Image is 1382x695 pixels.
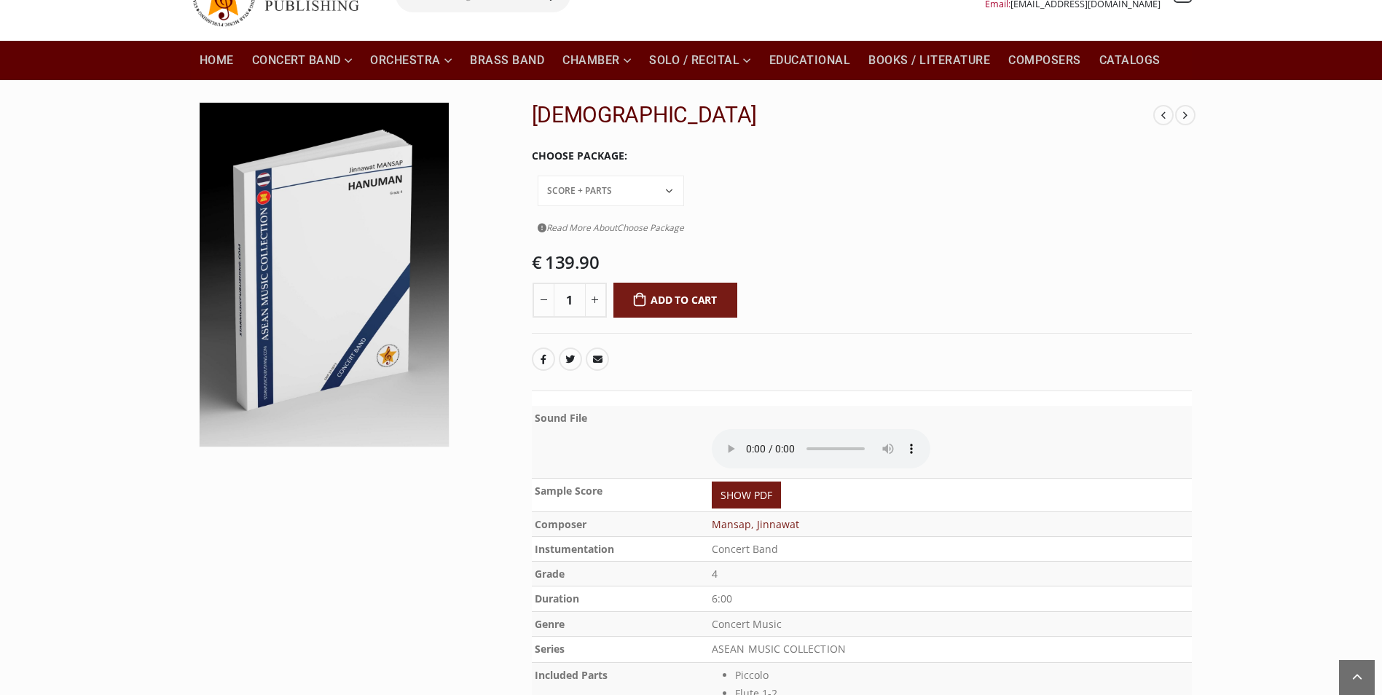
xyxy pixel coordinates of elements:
b: Series [535,642,565,656]
a: Educational [761,41,860,80]
b: Instumentation [535,542,614,556]
a: Catalogs [1091,41,1169,80]
th: Sample Score [532,478,710,511]
a: Home [191,41,243,80]
a: Twitter [559,347,582,371]
label: Choose Package [532,141,627,171]
bdi: 139.90 [532,250,600,274]
h2: [DEMOGRAPHIC_DATA] [532,102,1154,128]
span: Choose Package [617,221,684,234]
button: + [585,283,607,318]
td: Concert Music [709,612,1191,637]
button: Add to cart [613,283,738,318]
b: Included Parts [535,668,608,682]
td: 4 [709,561,1191,586]
td: Concert Band [709,536,1191,561]
a: Email [586,347,609,371]
span: € [532,250,542,274]
a: Facebook [532,347,555,371]
p: 6:00 [712,589,1188,609]
b: Duration [535,592,579,605]
a: Read More AboutChoose Package [538,219,684,237]
a: SHOW PDF [712,482,781,509]
img: SMP-10-0073 3D [200,103,449,447]
input: Product quantity [554,283,586,318]
a: Solo / Recital [640,41,760,80]
li: Piccolo [735,666,1188,684]
b: Composer [535,517,586,531]
a: Composers [1000,41,1090,80]
a: Orchestra [361,41,460,80]
a: Concert Band [243,41,361,80]
b: Sound File [535,411,587,425]
a: Chamber [554,41,640,80]
p: ASEAN MUSIC COLLECTION [712,640,1188,659]
b: Grade [535,567,565,581]
a: Mansap, Jinnawat [712,517,799,531]
a: Books / Literature [860,41,999,80]
b: Genre [535,617,565,631]
a: Brass Band [461,41,553,80]
button: - [533,283,554,318]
